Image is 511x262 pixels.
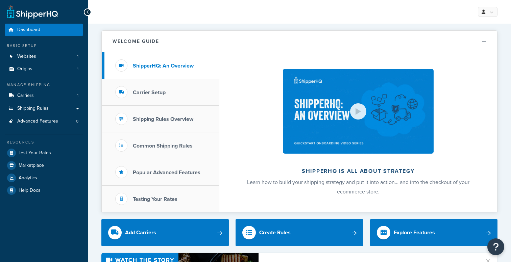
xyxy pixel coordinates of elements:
[236,219,363,246] a: Create Rules
[5,82,83,88] div: Manage Shipping
[394,228,435,237] div: Explore Features
[5,172,83,184] a: Analytics
[247,178,469,195] span: Learn how to build your shipping strategy and put it into action… and into the checkout of your e...
[487,238,504,255] button: Open Resource Center
[17,54,36,59] span: Websites
[5,147,83,159] a: Test Your Rates
[101,219,229,246] a: Add Carriers
[113,39,159,44] h2: Welcome Guide
[5,63,83,75] a: Origins1
[5,184,83,196] a: Help Docs
[370,219,497,246] a: Explore Features
[5,50,83,63] a: Websites1
[5,159,83,172] a: Marketplace
[5,115,83,128] li: Advanced Features
[77,93,78,99] span: 1
[125,228,156,237] div: Add Carriers
[133,63,194,69] h3: ShipperHQ: An Overview
[5,89,83,102] a: Carriers1
[17,119,58,124] span: Advanced Features
[5,102,83,115] a: Shipping Rules
[283,69,434,154] img: ShipperHQ is all about strategy
[259,228,291,237] div: Create Rules
[77,66,78,72] span: 1
[133,89,166,96] h3: Carrier Setup
[5,43,83,49] div: Basic Setup
[19,163,44,168] span: Marketplace
[17,66,32,72] span: Origins
[102,31,497,52] button: Welcome Guide
[5,139,83,145] div: Resources
[133,169,200,176] h3: Popular Advanced Features
[5,50,83,63] li: Websites
[5,24,83,36] a: Dashboard
[17,106,49,111] span: Shipping Rules
[133,196,177,202] h3: Testing Your Rates
[237,168,479,174] h2: ShipperHQ is all about strategy
[19,150,51,156] span: Test Your Rates
[17,93,34,99] span: Carriers
[5,89,83,102] li: Carriers
[77,54,78,59] span: 1
[133,116,193,122] h3: Shipping Rules Overview
[19,188,41,193] span: Help Docs
[17,27,40,33] span: Dashboard
[76,119,78,124] span: 0
[133,143,193,149] h3: Common Shipping Rules
[5,115,83,128] a: Advanced Features0
[19,175,37,181] span: Analytics
[5,63,83,75] li: Origins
